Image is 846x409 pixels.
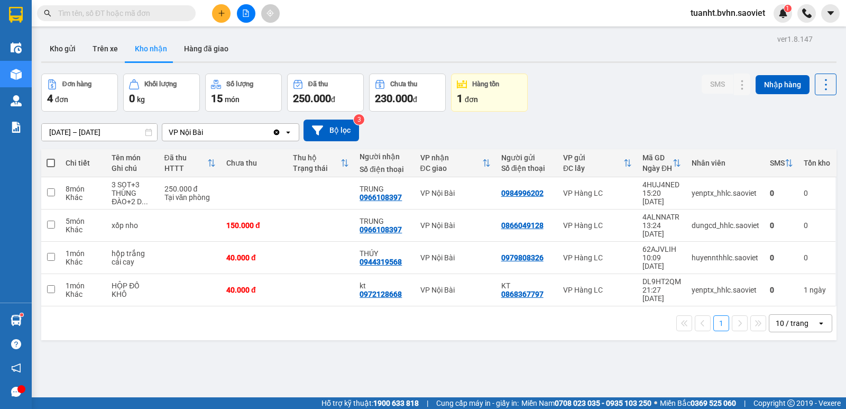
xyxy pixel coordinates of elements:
[66,290,101,298] div: Khác
[164,164,207,172] div: HTTT
[501,281,553,290] div: KT
[420,253,491,262] div: VP Nội Bài
[126,36,176,61] button: Kho nhận
[112,249,153,266] div: hộp trắng cải cay
[642,253,681,270] div: 10:09 [DATE]
[369,74,446,112] button: Chưa thu230.000đ
[360,217,409,225] div: TRUNG
[642,164,673,172] div: Ngày ĐH
[11,95,22,106] img: warehouse-icon
[501,221,544,230] div: 0866049128
[164,153,207,162] div: Đã thu
[360,258,402,266] div: 0944319568
[413,95,417,104] span: đ
[457,92,463,105] span: 1
[112,180,153,206] div: 3 SỌT+3 THÙNG ĐÀO+2 DÂY L5
[66,249,101,258] div: 1 món
[226,253,282,262] div: 40.000 đ
[776,318,808,329] div: 10 / trang
[360,185,409,193] div: TRUNG
[242,10,250,17] span: file-add
[692,221,759,230] div: dungcd_hhlc.saoviet
[226,286,282,294] div: 40.000 đ
[770,221,793,230] div: 0
[212,4,231,23] button: plus
[225,95,240,104] span: món
[804,221,830,230] div: 0
[415,149,496,177] th: Toggle SortBy
[42,124,157,141] input: Select a date range.
[164,185,216,193] div: 250.000 đ
[84,36,126,61] button: Trên xe
[804,159,830,167] div: Tồn kho
[226,80,253,88] div: Số lượng
[420,164,482,172] div: ĐC giao
[129,92,135,105] span: 0
[360,281,409,290] div: kt
[804,189,830,197] div: 0
[642,277,681,286] div: DL9HT2QM
[58,7,183,19] input: Tìm tên, số ĐT hoặc mã đơn
[11,315,22,326] img: warehouse-icon
[654,401,657,405] span: ⚪️
[66,225,101,234] div: Khác
[702,75,733,94] button: SMS
[501,153,553,162] div: Người gửi
[112,164,153,172] div: Ghi chú
[427,397,428,409] span: |
[284,128,292,137] svg: open
[11,69,22,80] img: warehouse-icon
[11,387,21,397] span: message
[691,399,736,407] strong: 0369 525 060
[642,286,681,303] div: 21:27 [DATE]
[9,7,23,23] img: logo-vxr
[112,153,153,162] div: Tên món
[226,221,282,230] div: 150.000 đ
[373,399,419,407] strong: 1900 633 818
[692,253,759,262] div: huyennthhlc.saoviet
[778,8,788,18] img: icon-new-feature
[642,180,681,189] div: 4HUJ4NED
[123,74,200,112] button: Khối lượng0kg
[272,128,281,137] svg: Clear value
[692,189,759,197] div: yenptx_hhlc.saoviet
[420,221,491,230] div: VP Nội Bài
[204,127,205,138] input: Selected VP Nội Bài.
[11,339,21,349] span: question-circle
[331,95,335,104] span: đ
[420,189,491,197] div: VP Nội Bài
[563,286,632,294] div: VP Hàng LC
[642,245,681,253] div: 62AJVLIH
[810,286,826,294] span: ngày
[637,149,686,177] th: Toggle SortBy
[563,153,623,162] div: VP gửi
[642,153,673,162] div: Mã GD
[11,363,21,373] span: notification
[501,164,553,172] div: Số điện thoại
[770,286,793,294] div: 0
[821,4,840,23] button: caret-down
[787,399,795,407] span: copyright
[826,8,835,18] span: caret-down
[642,213,681,221] div: 4ALNNATR
[41,36,84,61] button: Kho gửi
[501,253,544,262] div: 0979808326
[288,149,354,177] th: Toggle SortBy
[66,193,101,202] div: Khác
[765,149,798,177] th: Toggle SortBy
[804,286,830,294] div: 1
[558,149,637,177] th: Toggle SortBy
[817,319,825,328] svg: open
[360,290,402,298] div: 0972128668
[66,185,101,193] div: 8 món
[756,75,810,94] button: Nhập hàng
[169,127,203,138] div: VP Nội Bài
[451,74,528,112] button: Hàng tồn1đơn
[293,92,331,105] span: 250.000
[41,74,118,112] button: Đơn hàng4đơn
[142,197,148,206] span: ...
[563,253,632,262] div: VP Hàng LC
[44,10,51,17] span: search
[465,95,478,104] span: đơn
[66,258,101,266] div: Khác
